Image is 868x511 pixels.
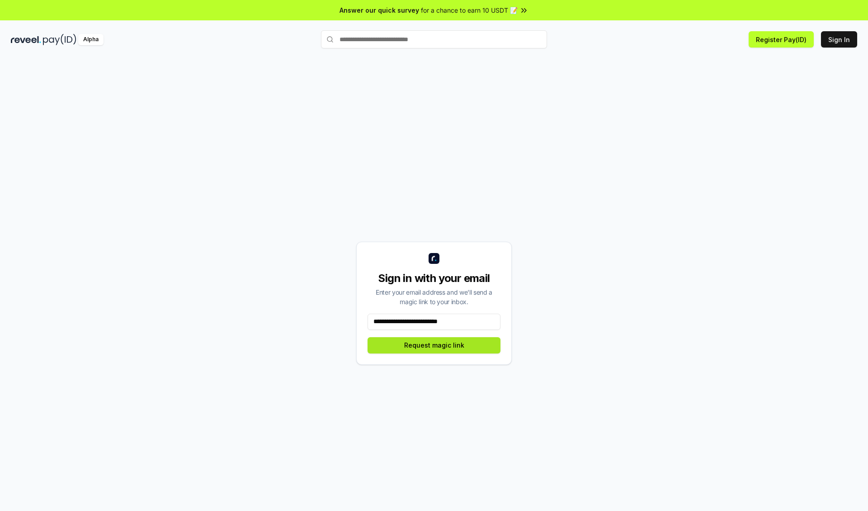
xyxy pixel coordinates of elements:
div: Sign in with your email [368,271,500,286]
img: pay_id [43,34,76,45]
span: for a chance to earn 10 USDT 📝 [421,5,518,15]
button: Sign In [821,31,857,48]
img: reveel_dark [11,34,41,45]
div: Alpha [78,34,104,45]
img: logo_small [429,253,439,264]
span: Answer our quick survey [340,5,419,15]
button: Register Pay(ID) [749,31,814,48]
button: Request magic link [368,337,500,353]
div: Enter your email address and we’ll send a magic link to your inbox. [368,287,500,306]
